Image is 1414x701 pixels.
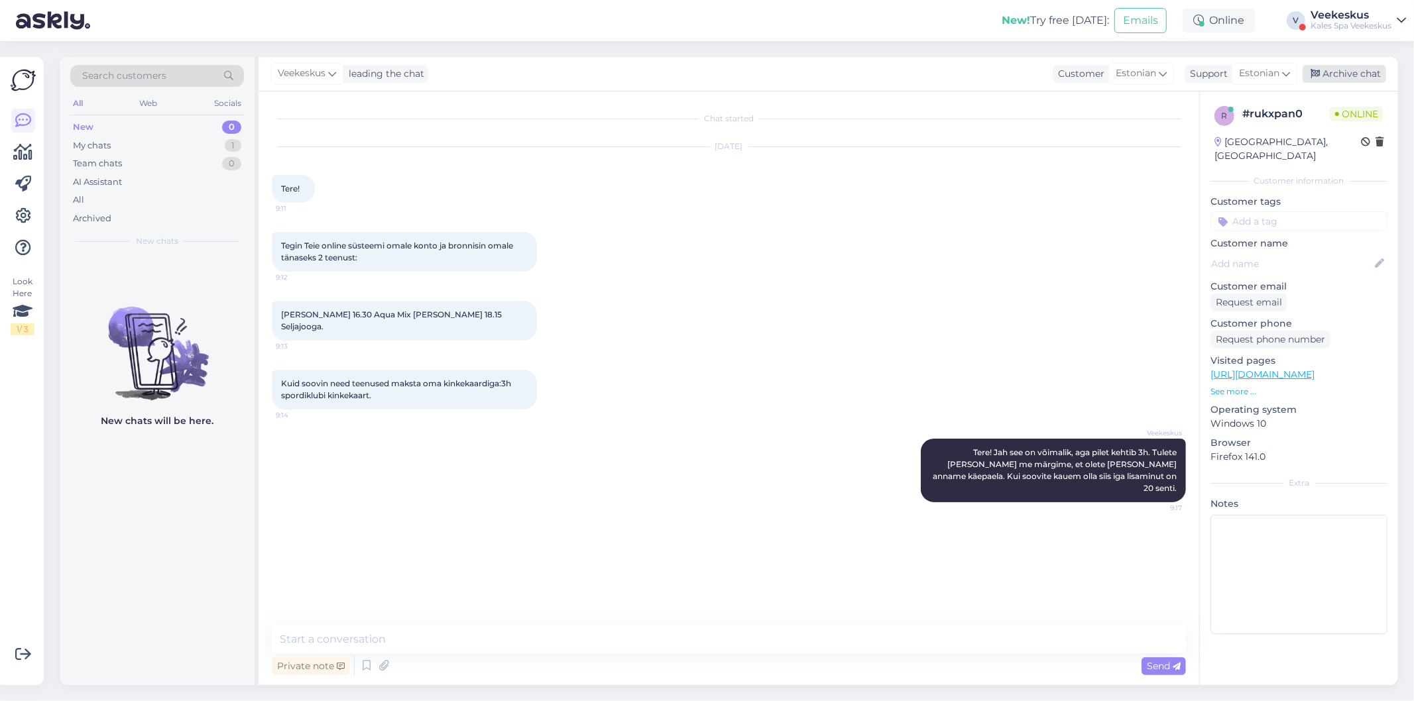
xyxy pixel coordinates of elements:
[211,95,244,112] div: Socials
[1242,106,1330,122] div: # rukxpan0
[1222,111,1228,121] span: r
[1053,67,1104,81] div: Customer
[1210,317,1387,331] p: Customer phone
[222,121,241,134] div: 0
[281,309,504,331] span: [PERSON_NAME] 16.30 Aqua Mix [PERSON_NAME] 18.15 Seljajooga.
[276,410,325,420] span: 9:14
[1210,417,1387,431] p: Windows 10
[272,140,1186,152] div: [DATE]
[1214,135,1361,163] div: [GEOGRAPHIC_DATA], [GEOGRAPHIC_DATA]
[1211,256,1372,271] input: Add name
[1210,211,1387,231] input: Add a tag
[281,241,515,262] span: Tegin Teie online süsteemi omale konto ja bronnisin omale tänaseks 2 teenust:
[1210,368,1315,380] a: [URL][DOMAIN_NAME]
[101,414,213,428] p: New chats will be here.
[1132,428,1182,438] span: Veekeskus
[1210,237,1387,250] p: Customer name
[60,283,255,402] img: No chats
[1311,21,1391,31] div: Kales Spa Veekeskus
[73,212,111,225] div: Archived
[82,69,166,83] span: Search customers
[1210,331,1330,349] div: Request phone number
[343,67,424,81] div: leading the chat
[1287,11,1305,30] div: V
[933,447,1179,493] span: Tere! Jah see on võimalik, aga pilet kehtib 3h. Tulete [PERSON_NAME] me märgime, et olete [PERSON...
[1210,477,1387,489] div: Extra
[1210,450,1387,464] p: Firefox 141.0
[1210,386,1387,398] p: See more ...
[276,203,325,213] span: 9:11
[1210,403,1387,417] p: Operating system
[276,341,325,351] span: 9:13
[1210,175,1387,187] div: Customer information
[1183,9,1255,32] div: Online
[272,657,350,675] div: Private note
[1185,67,1228,81] div: Support
[11,68,36,93] img: Askly Logo
[278,66,325,81] span: Veekeskus
[1210,195,1387,209] p: Customer tags
[1147,660,1181,672] span: Send
[70,95,86,112] div: All
[73,139,111,152] div: My chats
[1311,10,1406,31] a: VeekeskusKales Spa Veekeskus
[1210,280,1387,294] p: Customer email
[73,121,93,134] div: New
[1114,8,1167,33] button: Emails
[137,95,160,112] div: Web
[1330,107,1384,121] span: Online
[73,157,122,170] div: Team chats
[276,272,325,282] span: 9:12
[1239,66,1279,81] span: Estonian
[225,139,241,152] div: 1
[281,378,513,400] span: Kuid soovin need teenused maksta oma kinkekaardiga:3h spordiklubi kinkekaart.
[1132,503,1182,513] span: 9:17
[272,113,1186,125] div: Chat started
[1002,13,1109,28] div: Try free [DATE]:
[1311,10,1391,21] div: Veekeskus
[1002,14,1030,27] b: New!
[1210,497,1387,511] p: Notes
[73,176,122,189] div: AI Assistant
[11,323,34,335] div: 1 / 3
[1210,354,1387,368] p: Visited pages
[281,184,300,193] span: Tere!
[222,157,241,170] div: 0
[136,235,178,247] span: New chats
[73,193,84,207] div: All
[1210,294,1287,311] div: Request email
[1210,436,1387,450] p: Browser
[1116,66,1156,81] span: Estonian
[1303,65,1386,83] div: Archive chat
[11,276,34,335] div: Look Here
